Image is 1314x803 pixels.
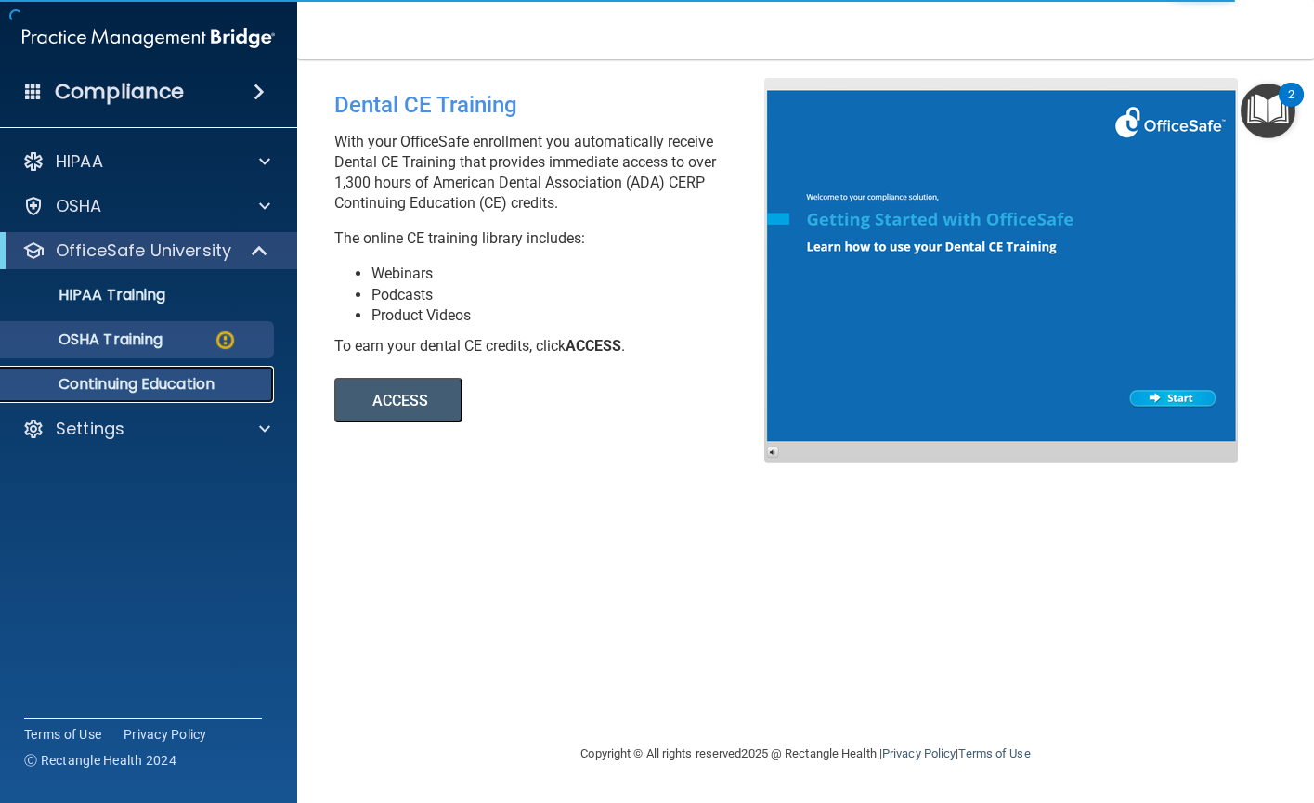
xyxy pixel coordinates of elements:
a: Privacy Policy [882,746,956,760]
a: HIPAA [22,150,270,173]
button: ACCESS [334,378,462,422]
a: Terms of Use [958,746,1030,760]
h4: Compliance [55,79,184,105]
b: ACCESS [566,337,621,355]
div: 2 [1288,95,1294,119]
a: ACCESS [334,395,842,408]
p: OSHA Training [12,330,163,349]
li: Webinars [371,264,778,284]
button: Open Resource Center, 2 new notifications [1241,84,1295,138]
p: Continuing Education [12,375,266,394]
div: To earn your dental CE credits, click . [334,336,778,356]
a: OfficeSafe University [22,240,269,262]
p: HIPAA Training [12,286,165,304]
a: Settings [22,418,270,440]
a: Terms of Use [24,725,101,744]
a: OSHA [22,195,270,217]
p: OfficeSafe University [56,240,231,262]
img: warning-circle.0cc9ac19.png [214,329,237,352]
a: Privacy Policy [124,725,207,744]
p: The online CE training library includes: [334,228,778,249]
p: Settings [56,418,124,440]
div: Copyright © All rights reserved 2025 @ Rectangle Health | | [467,724,1145,784]
li: Podcasts [371,285,778,305]
p: With your OfficeSafe enrollment you automatically receive Dental CE Training that provides immedi... [334,132,778,214]
p: OSHA [56,195,102,217]
li: Product Videos [371,305,778,326]
img: PMB logo [22,19,275,57]
p: HIPAA [56,150,103,173]
span: Ⓒ Rectangle Health 2024 [24,751,176,770]
div: Dental CE Training [334,78,778,132]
